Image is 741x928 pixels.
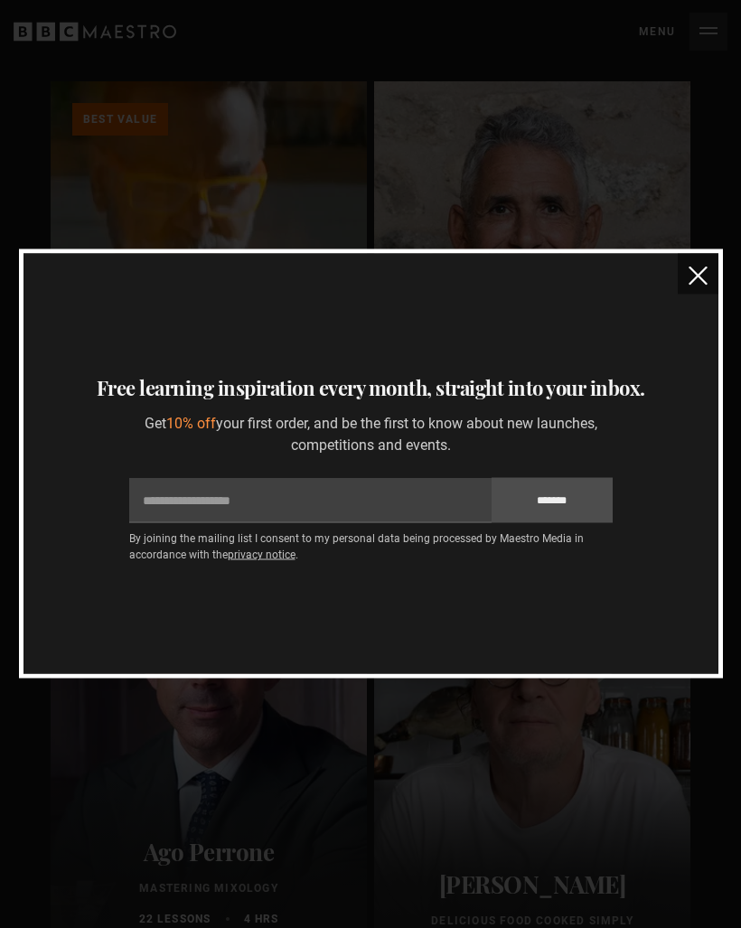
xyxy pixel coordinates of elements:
[45,370,697,406] h3: Free learning inspiration every month, straight into your inbox.
[166,415,216,432] span: 10% off
[129,530,613,563] p: By joining the mailing list I consent to my personal data being processed by Maestro Media in acc...
[129,413,613,456] p: Get your first order, and be the first to know about new launches, competitions and events.
[678,254,718,295] button: close
[228,548,295,561] a: privacy notice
